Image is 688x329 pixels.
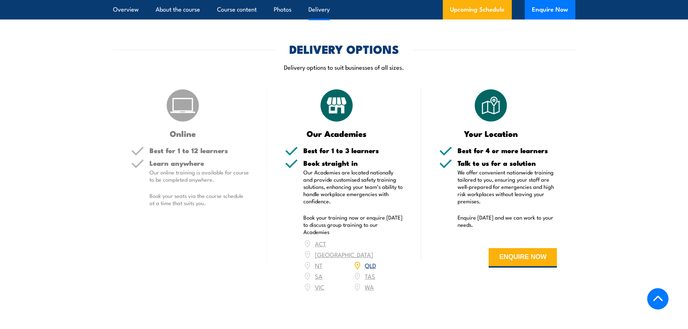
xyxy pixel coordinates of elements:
[289,44,399,54] h2: DELIVERY OPTIONS
[150,192,249,207] p: Book your seats via the course schedule at a time that suits you.
[458,147,557,154] h5: Best for 4 or more learners
[303,160,403,166] h5: Book straight in
[150,160,249,166] h5: Learn anywhere
[458,160,557,166] h5: Talk to us for a solution
[439,129,543,138] h3: Your Location
[150,169,249,183] p: Our online training is available for course to be completed anywhere.
[150,147,249,154] h5: Best for 1 to 12 learners
[365,261,376,269] a: QLD
[285,129,389,138] h3: Our Academies
[113,63,575,71] p: Delivery options to suit businesses of all sizes.
[458,214,557,228] p: Enquire [DATE] and we can work to your needs.
[303,169,403,205] p: Our Academies are located nationally and provide customised safety training solutions, enhancing ...
[303,214,403,235] p: Book your training now or enquire [DATE] to discuss group training to our Academies
[489,248,557,268] button: ENQUIRE NOW
[131,129,235,138] h3: Online
[458,169,557,205] p: We offer convenient nationwide training tailored to you, ensuring your staff are well-prepared fo...
[303,147,403,154] h5: Best for 1 to 3 learners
